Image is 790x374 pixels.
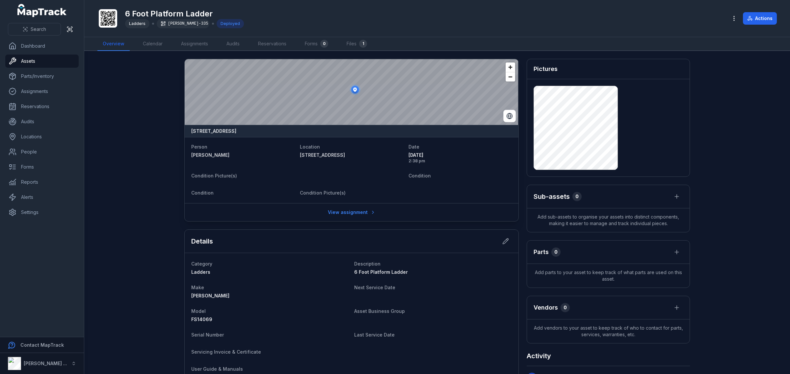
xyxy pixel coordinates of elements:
a: Reservations [253,37,292,51]
span: Date [408,144,419,150]
strong: [STREET_ADDRESS] [191,128,236,134]
a: Files1 [341,37,372,51]
a: Audits [221,37,245,51]
span: Condition Picture(s) [191,173,237,178]
a: [PERSON_NAME] [191,152,295,158]
a: Assignments [176,37,213,51]
a: Reservations [5,100,79,113]
a: Forms0 [300,37,333,51]
span: Location [300,144,320,150]
a: Locations [5,130,79,143]
div: 0 [551,247,561,257]
span: 6 Foot Platform Ladder [354,269,408,275]
span: Make [191,285,204,290]
h2: Details [191,237,213,246]
span: 2:38 pm [408,158,512,164]
a: People [5,145,79,158]
span: User Guide & Manuals [191,366,243,372]
a: Settings [5,206,79,219]
span: Next Service Date [354,285,395,290]
strong: Contact MapTrack [20,342,64,348]
span: Ladders [191,269,210,275]
span: [STREET_ADDRESS] [300,152,345,158]
span: Person [191,144,207,150]
a: Parts/Inventory [5,70,79,83]
span: Asset Business Group [354,308,405,314]
a: View assignment [324,206,380,219]
a: [STREET_ADDRESS] [300,152,403,158]
h3: Pictures [534,64,558,74]
strong: [PERSON_NAME] Air [24,361,69,366]
a: Alerts [5,191,79,204]
div: 0 [320,40,328,48]
h1: 6 Foot Platform Ladder [125,9,244,19]
h2: Activity [527,351,551,361]
span: Serial Number [191,332,224,338]
button: Switch to Satellite View [503,110,516,122]
span: Add parts to your asset to keep track of what parts are used on this asset. [527,264,690,288]
span: [PERSON_NAME] [191,293,229,298]
button: Actions [743,12,777,25]
canvas: Map [185,59,518,125]
a: Audits [5,115,79,128]
time: 9/23/2025, 2:38:02 PM [408,152,512,164]
span: Add sub-assets to organise your assets into distinct components, making it easier to manage and t... [527,208,690,232]
button: Zoom in [506,62,515,72]
h2: Sub-assets [534,192,570,201]
span: Search [31,26,46,33]
span: Condition [191,190,214,196]
h3: Vendors [534,303,558,312]
span: Add vendors to your asset to keep track of who to contact for parts, services, warranties, etc. [527,319,690,343]
span: Category [191,261,212,267]
a: MapTrack [17,4,67,17]
button: Search [8,23,61,35]
div: 0 [572,192,582,201]
h3: Parts [534,247,549,257]
span: Ladders [129,21,145,26]
a: Calendar [138,37,168,51]
span: Last Service Date [354,332,395,338]
a: Reports [5,175,79,189]
span: Condition Picture(s) [300,190,346,196]
span: Servicing Invoice & Certificate [191,349,261,355]
span: [DATE] [408,152,512,158]
div: Deployed [217,19,244,28]
span: Model [191,308,206,314]
div: 1 [359,40,367,48]
a: Overview [97,37,130,51]
button: Zoom out [506,72,515,82]
a: Dashboard [5,39,79,53]
span: FS14069 [191,316,212,322]
a: Assets [5,55,79,68]
span: Condition [408,173,431,178]
span: Description [354,261,381,267]
div: 0 [561,303,570,312]
a: Forms [5,160,79,174]
div: [PERSON_NAME]-335 [157,19,209,28]
a: Assignments [5,85,79,98]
